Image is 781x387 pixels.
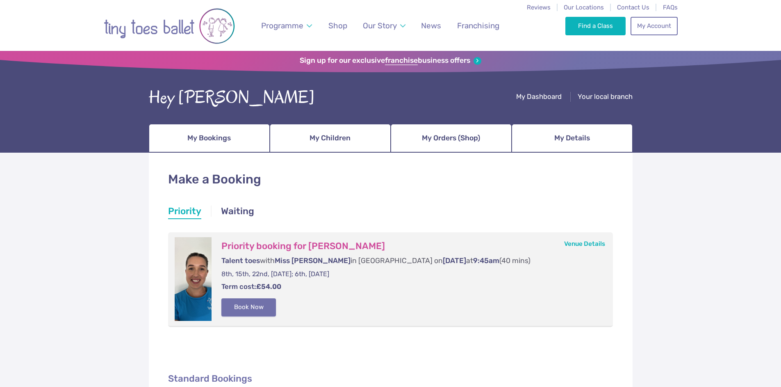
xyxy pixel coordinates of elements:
h3: Priority booking for [PERSON_NAME] [221,240,597,252]
a: My Orders (Shop) [391,124,512,153]
a: My Details [512,124,633,153]
a: Your local branch [578,92,633,103]
span: [DATE] [443,256,466,265]
a: My Children [270,124,391,153]
a: My Account [631,17,677,35]
a: Venue Details [564,240,605,247]
a: Sign up for our exclusivefranchisebusiness offers [300,56,481,65]
a: Shop [324,16,351,35]
span: Shop [328,21,347,30]
span: Programme [261,21,303,30]
span: News [421,21,441,30]
a: My Bookings [149,124,270,153]
a: Contact Us [617,4,649,11]
button: Book Now [221,298,276,316]
span: My Bookings [187,131,231,145]
img: tiny toes ballet [104,5,235,47]
p: Term cost: [221,282,597,292]
span: My Details [554,131,590,145]
div: Hey [PERSON_NAME] [149,85,315,110]
span: My Dashboard [516,92,562,101]
a: My Dashboard [516,92,562,103]
span: Talent toes [221,256,260,265]
span: Franchising [457,21,499,30]
h2: Standard Bookings [168,373,613,385]
span: My Children [310,131,351,145]
a: Reviews [527,4,551,11]
a: News [417,16,445,35]
p: 8th, 15th, 22nd, [DATE]; 6th, [DATE] [221,270,597,279]
p: with in [GEOGRAPHIC_DATA] on at (40 mins) [221,256,597,266]
span: Our Story [363,21,397,30]
span: Your local branch [578,92,633,101]
a: Waiting [221,205,254,220]
a: FAQs [663,4,678,11]
a: Find a Class [565,17,626,35]
a: Our Locations [564,4,604,11]
a: Our Story [359,16,409,35]
span: 9:45am [473,256,499,265]
strong: £54.00 [256,282,281,291]
strong: franchise [385,56,418,65]
span: Miss [PERSON_NAME] [275,256,351,265]
a: Programme [257,16,316,35]
span: My Orders (Shop) [422,131,480,145]
h1: Make a Booking [168,171,613,188]
a: Franchising [453,16,503,35]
